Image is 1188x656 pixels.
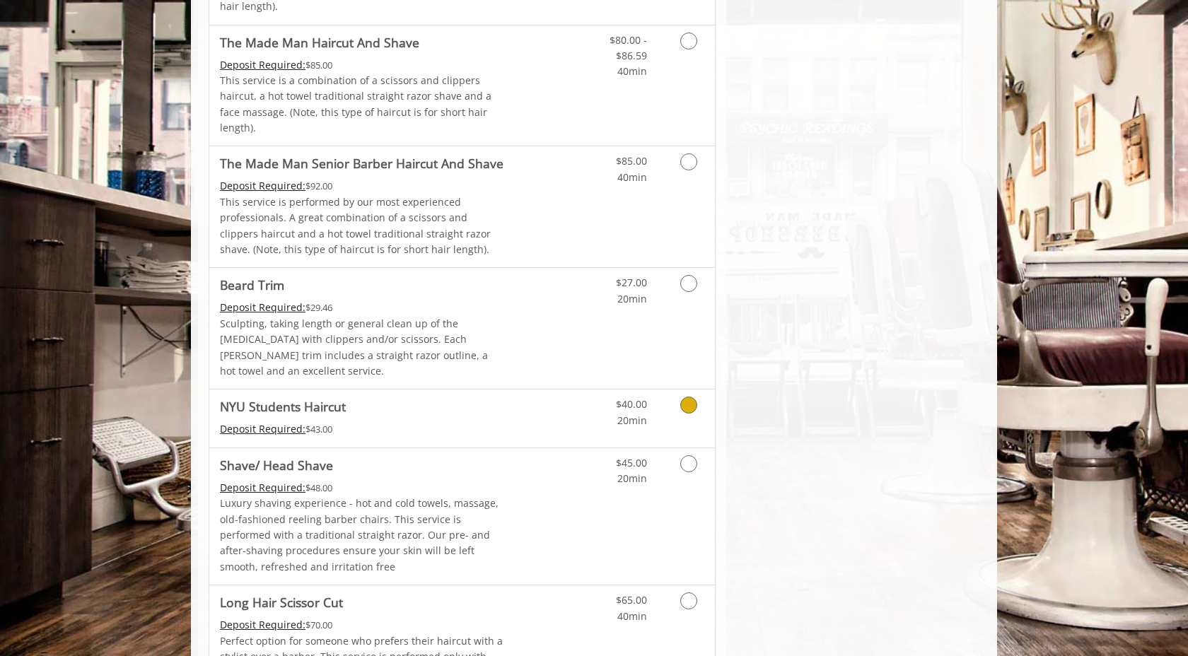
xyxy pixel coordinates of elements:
b: NYU Students Haircut [220,397,346,416]
p: This service is a combination of a scissors and clippers haircut, a hot towel traditional straigh... [220,73,504,136]
span: 40min [617,609,647,623]
span: $40.00 [616,397,647,411]
span: $85.00 [616,154,647,168]
p: This service is performed by our most experienced professionals. A great combination of a scissor... [220,194,504,258]
span: This service needs some Advance to be paid before we block your appointment [220,300,305,314]
span: This service needs some Advance to be paid before we block your appointment [220,618,305,631]
span: This service needs some Advance to be paid before we block your appointment [220,58,305,71]
span: 40min [617,170,647,184]
span: $45.00 [616,456,647,469]
b: Beard Trim [220,275,284,295]
div: $70.00 [220,617,504,633]
span: 20min [617,471,647,485]
span: 40min [617,64,647,78]
div: $85.00 [220,57,504,73]
div: $43.00 [220,421,504,437]
span: $65.00 [616,593,647,607]
b: Long Hair Scissor Cut [220,592,343,612]
span: $80.00 - $86.59 [610,33,647,62]
b: Shave/ Head Shave [220,455,333,475]
span: 20min [617,414,647,427]
span: This service needs some Advance to be paid before we block your appointment [220,481,305,494]
p: Sculpting, taking length or general clean up of the [MEDICAL_DATA] with clippers and/or scissors.... [220,316,504,380]
span: This service needs some Advance to be paid before we block your appointment [220,422,305,435]
b: The Made Man Senior Barber Haircut And Shave [220,153,503,173]
p: Luxury shaving experience - hot and cold towels, massage, old-fashioned reeling barber chairs. Th... [220,496,504,575]
div: $48.00 [220,480,504,496]
b: The Made Man Haircut And Shave [220,33,419,52]
div: $29.46 [220,300,504,315]
span: This service needs some Advance to be paid before we block your appointment [220,179,305,192]
span: $27.00 [616,276,647,289]
span: 20min [617,292,647,305]
div: $92.00 [220,178,504,194]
